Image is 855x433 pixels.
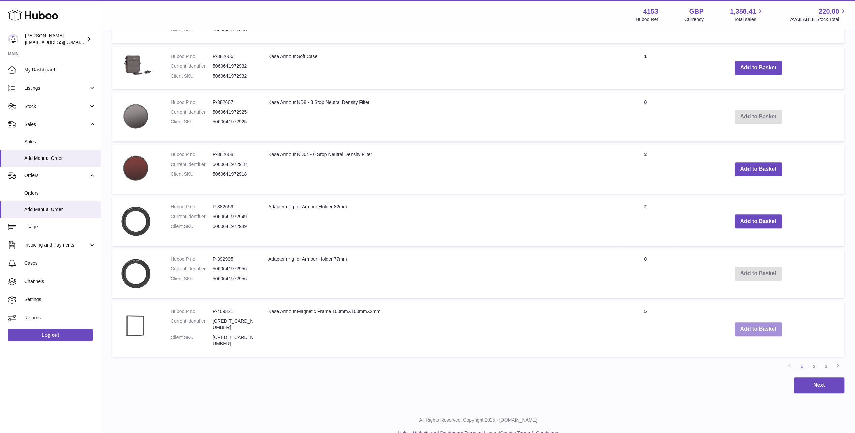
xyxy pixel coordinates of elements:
dt: Current identifier [171,266,213,272]
dd: P-382666 [213,53,255,60]
dt: Client SKU [171,223,213,230]
span: Channels [24,278,96,285]
td: Kase Armour Soft Case [262,47,618,89]
img: Kase Armour ND64 - 6 Stop Neutral Density Filter [119,151,152,185]
button: Next [794,377,844,393]
td: Kase Armour Magnetic Frame 100mmX100mmX2mm [262,301,618,357]
strong: 4153 [643,7,658,16]
dd: P-392995 [213,256,255,262]
a: 1,358.41 Total sales [730,7,764,23]
a: 2 [808,360,820,372]
a: Log out [8,329,93,341]
img: Kase Armour Magnetic Frame 100mmX100mmX2mm [119,308,152,342]
span: Sales [24,121,89,128]
span: My Dashboard [24,67,96,73]
dd: P-382669 [213,204,255,210]
p: All Rights Reserved. Copyright 2025 - [DOMAIN_NAME] [106,417,850,423]
td: Adapter ring for Armour Holder 77mm [262,249,618,298]
dd: 5060641972925 [213,119,255,125]
dd: 5060641972918 [213,171,255,177]
td: Kase Armour ND64 - 6 Stop Neutral Density Filter [262,145,618,194]
dt: Current identifier [171,318,213,331]
td: Adapter ring for Armour Holder 82mm [262,197,618,246]
button: Add to Basket [735,61,782,75]
dd: 5060641972949 [213,223,255,230]
span: Sales [24,139,96,145]
span: Usage [24,224,96,230]
dt: Client SKU [171,171,213,177]
dd: 5060641972925 [213,109,255,115]
button: Add to Basket [735,162,782,176]
div: Huboo Ref [636,16,658,23]
span: Listings [24,85,89,91]
dt: Client SKU [171,27,213,33]
td: Kase Armour ND8 - 3 Stop Neutral Density Filter [262,92,618,141]
span: AVAILABLE Stock Total [790,16,847,23]
dd: P-409321 [213,308,255,315]
span: Orders [24,172,89,179]
button: Add to Basket [735,322,782,336]
img: Adapter ring for Armour Holder 82mm [119,204,152,237]
dd: 5060641972956 [213,276,255,282]
span: Total sales [734,16,764,23]
dt: Client SKU [171,119,213,125]
td: 0 [618,92,672,141]
span: [EMAIL_ADDRESS][DOMAIN_NAME] [25,39,99,45]
div: [PERSON_NAME] [25,33,86,46]
strong: GBP [689,7,703,16]
span: Add Manual Order [24,206,96,213]
dd: 5060641972918 [213,161,255,168]
dt: Huboo P no [171,308,213,315]
dt: Client SKU [171,73,213,79]
dd: 5060641972932 [213,73,255,79]
dd: 5060641972932 [213,63,255,69]
a: 1 [796,360,808,372]
span: 1,358.41 [730,7,756,16]
dd: [CREDIT_CARD_NUMBER] [213,318,255,331]
div: Currency [684,16,704,23]
dt: Current identifier [171,63,213,69]
dd: [CREDIT_CARD_NUMBER] [213,334,255,347]
dd: 5060641972833 [213,27,255,33]
td: 5 [618,301,672,357]
dd: 5060641972956 [213,266,255,272]
dt: Huboo P no [171,151,213,158]
a: 220.00 AVAILABLE Stock Total [790,7,847,23]
dt: Current identifier [171,109,213,115]
img: Kase Armour Soft Case [119,53,152,76]
span: Stock [24,103,89,110]
td: 0 [618,249,672,298]
span: Returns [24,315,96,321]
dt: Huboo P no [171,204,213,210]
img: sales@kasefilters.com [8,34,18,44]
dd: 5060641972949 [213,213,255,220]
a: 3 [820,360,832,372]
dt: Huboo P no [171,53,213,60]
td: 2 [618,197,672,246]
span: 220.00 [819,7,839,16]
dt: Client SKU [171,334,213,347]
button: Add to Basket [735,214,782,228]
td: 3 [618,145,672,194]
span: Add Manual Order [24,155,96,162]
dt: Client SKU [171,276,213,282]
img: Adapter ring for Armour Holder 77mm [119,256,152,290]
span: Invoicing and Payments [24,242,89,248]
img: Kase Armour ND8 - 3 Stop Neutral Density Filter [119,99,152,133]
dt: Current identifier [171,161,213,168]
dt: Huboo P no [171,256,213,262]
dt: Current identifier [171,213,213,220]
span: Orders [24,190,96,196]
dd: P-382667 [213,99,255,106]
dt: Huboo P no [171,99,213,106]
span: Cases [24,260,96,266]
dd: P-382668 [213,151,255,158]
td: 1 [618,47,672,89]
span: Settings [24,296,96,303]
